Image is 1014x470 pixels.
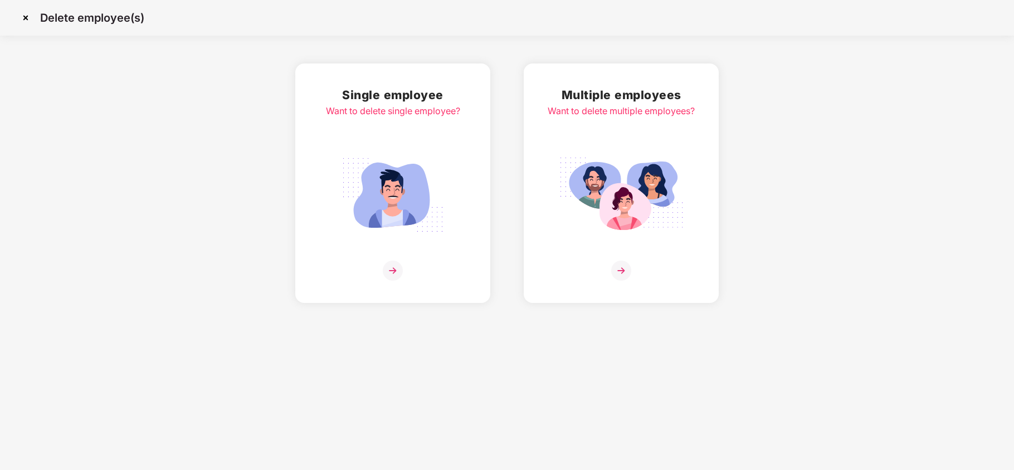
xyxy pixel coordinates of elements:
img: svg+xml;base64,PHN2ZyB4bWxucz0iaHR0cDovL3d3dy53My5vcmcvMjAwMC9zdmciIGlkPSJNdWx0aXBsZV9lbXBsb3llZS... [559,151,684,238]
img: svg+xml;base64,PHN2ZyBpZD0iQ3Jvc3MtMzJ4MzIiIHhtbG5zPSJodHRwOi8vd3d3LnczLm9yZy8yMDAwL3N2ZyIgd2lkdG... [17,9,35,27]
div: Want to delete single employee? [326,104,460,118]
div: Want to delete multiple employees? [548,104,695,118]
img: svg+xml;base64,PHN2ZyB4bWxucz0iaHR0cDovL3d3dy53My5vcmcvMjAwMC9zdmciIHdpZHRoPSIzNiIgaGVpZ2h0PSIzNi... [383,261,403,281]
img: svg+xml;base64,PHN2ZyB4bWxucz0iaHR0cDovL3d3dy53My5vcmcvMjAwMC9zdmciIHdpZHRoPSIzNiIgaGVpZ2h0PSIzNi... [611,261,631,281]
img: svg+xml;base64,PHN2ZyB4bWxucz0iaHR0cDovL3d3dy53My5vcmcvMjAwMC9zdmciIGlkPSJTaW5nbGVfZW1wbG95ZWUiIH... [330,151,455,238]
h2: Single employee [326,86,460,104]
p: Delete employee(s) [40,11,144,25]
h2: Multiple employees [548,86,695,104]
